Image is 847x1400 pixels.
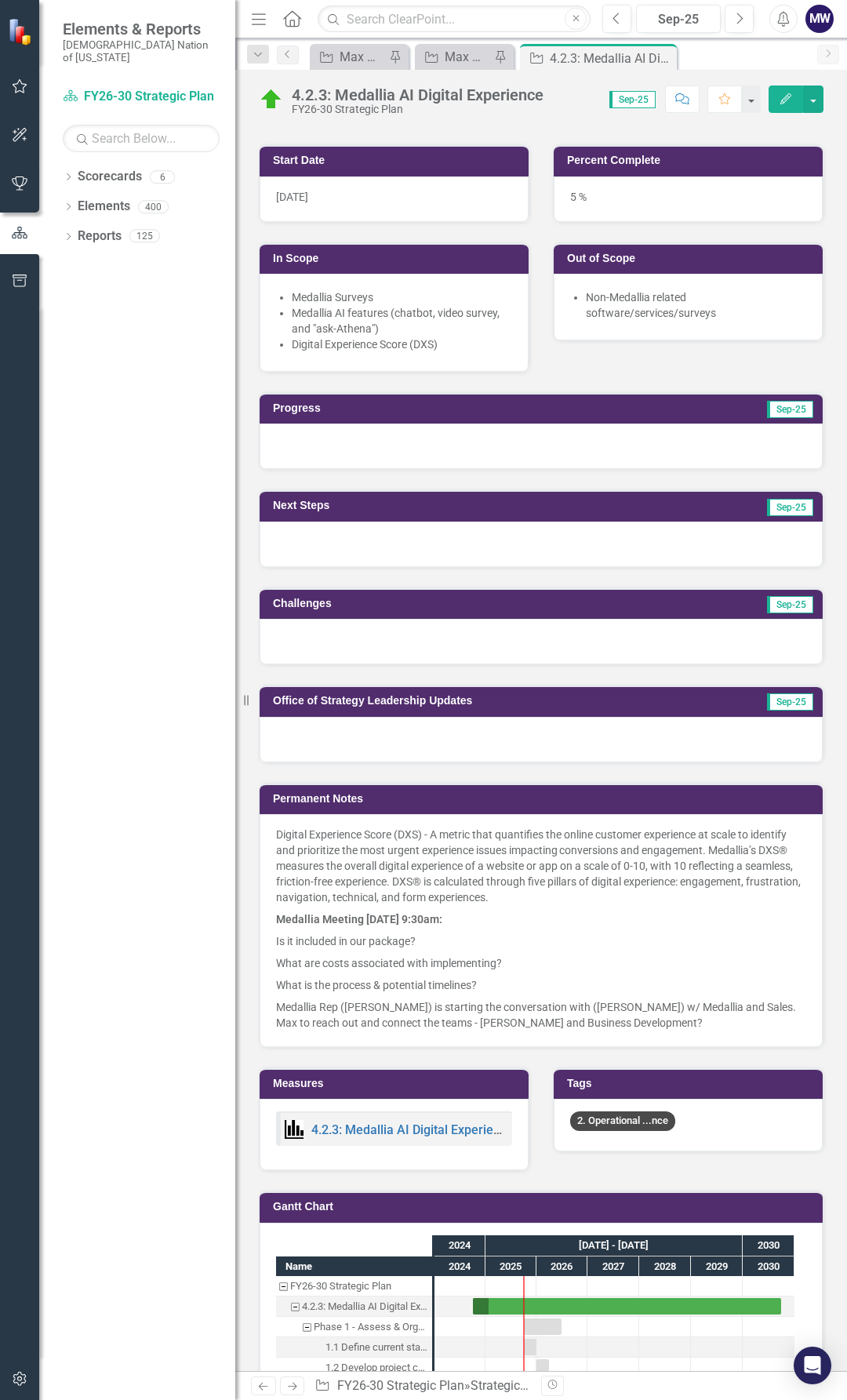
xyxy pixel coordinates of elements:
[340,47,385,67] div: Max SO's
[276,191,308,203] span: [DATE]
[767,499,813,516] span: Sep-25
[314,47,385,67] a: Max SO's
[767,693,813,711] span: Sep-25
[276,1296,432,1317] div: 4.2.3: Medallia AI Digital Experience
[273,695,710,707] h3: Office of Strategy Leadership Updates
[276,1256,432,1276] div: Name
[767,596,813,613] span: Sep-25
[550,49,673,68] div: 4.2.3: Medallia AI Digital Experience
[276,1317,432,1337] div: Task: Start date: 2025-10-01 End date: 2026-06-30
[485,1256,536,1277] div: 2025
[642,10,715,29] div: Sep-25
[302,1296,427,1317] div: 4.2.3: Medallia AI Digital Experience
[273,1078,521,1089] h3: Measures
[259,87,284,112] img: On Target
[337,1378,464,1393] a: FY26-30 Strategic Plan
[276,1358,432,1378] div: Task: Start date: 2026-01-01 End date: 2026-03-31
[524,1339,536,1355] div: Task: Start date: 2025-10-01 End date: 2025-12-31
[570,1111,675,1131] span: 2. Operational ...nce
[325,1358,427,1378] div: 1.2 Develop project charter & RACI
[276,1276,432,1296] div: Task: FY26-30 Strategic Plan Start date: 2024-10-01 End date: 2024-10-02
[129,230,160,243] div: 125
[567,1078,815,1089] h3: Tags
[276,1317,432,1337] div: Phase 1 - Assess & Organize
[276,1276,432,1296] div: FY26-30 Strategic Plan
[292,86,543,104] div: 4.2.3: Medallia AI Digital Experience
[273,155,521,166] h3: Start Date
[276,974,806,996] p: What is the process & potential timelines?
[78,168,142,186] a: Scorecards
[471,1378,580,1393] a: Strategic Objectives
[434,1256,485,1277] div: 2024
[292,104,543,115] div: FY26-30 Strategic Plan
[63,20,220,38] span: Elements & Reports
[485,1235,743,1256] div: 2025 - 2029
[587,1256,639,1277] div: 2027
[273,500,567,511] h3: Next Steps
[743,1235,794,1256] div: 2030
[292,336,512,352] li: Digital Experience Score (DXS)
[524,1318,562,1335] div: Task: Start date: 2025-10-01 End date: 2026-06-30
[276,930,806,952] p: Is it included in our package?
[273,253,521,264] h3: In Scope
[794,1347,831,1384] div: Open Intercom Messenger
[445,47,490,67] div: Max SO's
[805,5,834,33] button: MW
[63,125,220,152] input: Search Below...
[536,1256,587,1277] div: 2026
[273,793,815,805] h3: Permanent Notes
[314,1377,529,1395] div: » »
[273,1201,815,1213] h3: Gantt Chart
[273,598,571,609] h3: Challenges
[285,1120,304,1139] img: Performance Management
[276,1337,432,1358] div: Task: Start date: 2025-10-01 End date: 2025-12-31
[292,305,512,336] li: Medallia AI features (chatbot, video survey, and "ask-Athena")
[150,170,175,184] div: 6
[311,1122,543,1137] a: 4.2.3: Medallia AI Digital Experience KPIs
[567,253,815,264] h3: Out of Scope
[8,18,35,45] img: ClearPoint Strategy
[767,401,813,418] span: Sep-25
[276,827,806,908] p: Digital Experience Score (DXS) - A metric that quantifies the online customer experience at scale...
[536,1359,549,1376] div: Task: Start date: 2026-01-01 End date: 2026-03-31
[636,5,721,33] button: Sep-25
[63,88,220,106] a: FY26-30 Strategic Plan
[691,1256,743,1277] div: 2029
[276,913,442,925] strong: Medallia Meeting [DATE] 9:30am:
[609,91,656,108] span: Sep-25
[276,1296,432,1317] div: Task: Start date: 2024-10-01 End date: 2030-09-30
[276,1337,432,1358] div: 1.1 Define current state, scope & capabilities
[473,1298,781,1315] div: Task: Start date: 2024-10-01 End date: 2030-09-30
[78,227,122,245] a: Reports
[743,1256,794,1277] div: 2030
[554,176,823,222] div: 5 %
[276,952,806,974] p: What are costs associated with implementing?
[63,38,220,64] small: [DEMOGRAPHIC_DATA] Nation of [US_STATE]
[276,996,806,1031] p: Medallia Rep ([PERSON_NAME]) is starting the conversation with ([PERSON_NAME]) w/ Medallia and Sa...
[292,289,512,305] li: Medallia Surveys
[273,402,543,414] h3: Progress
[276,1358,432,1378] div: 1.2 Develop project charter & RACI
[586,289,806,321] li: Non-Medallia related software/services/surveys
[325,1337,427,1358] div: 1.1 Define current state, scope & capabilities
[639,1256,691,1277] div: 2028
[567,155,815,166] h3: Percent Complete
[419,47,490,67] a: Max SO's
[78,198,130,216] a: Elements
[318,5,591,33] input: Search ClearPoint...
[138,200,169,213] div: 400
[434,1235,485,1256] div: 2024
[290,1276,391,1296] div: FY26-30 Strategic Plan
[314,1317,427,1337] div: Phase 1 - Assess & Organize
